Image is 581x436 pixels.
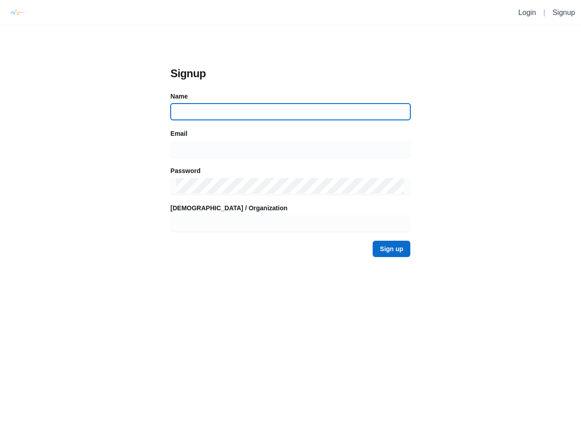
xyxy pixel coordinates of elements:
label: Name [171,92,188,101]
li: | [540,7,549,18]
label: [DEMOGRAPHIC_DATA] / Organization [171,203,288,213]
a: Signup [552,9,575,16]
img: logo [7,2,27,23]
h3: Signup [171,66,411,81]
button: Sign up [373,241,410,257]
a: Login [518,9,536,16]
label: Email [171,129,187,138]
iframe: Drift Widget Chat Controller [536,391,570,425]
label: Password [171,166,201,175]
